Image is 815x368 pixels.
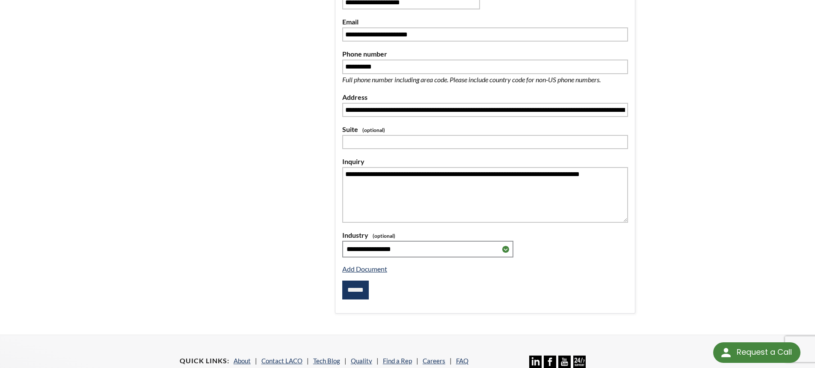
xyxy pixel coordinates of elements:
[261,357,302,365] a: Contact LACO
[342,92,628,103] label: Address
[713,342,800,363] div: Request a Call
[342,74,628,85] p: Full phone number including area code. Please include country code for non-US phone numbers.
[383,357,412,365] a: Find a Rep
[342,124,628,135] label: Suite
[342,265,387,273] a: Add Document
[342,230,628,241] label: Industry
[456,357,468,365] a: FAQ
[234,357,251,365] a: About
[313,357,340,365] a: Tech Blog
[342,48,628,60] label: Phone number
[573,356,586,368] img: 24/7 Support Icon
[342,156,628,167] label: Inquiry
[719,346,733,359] img: round button
[737,342,792,362] div: Request a Call
[423,357,445,365] a: Careers
[351,357,372,365] a: Quality
[342,16,628,27] label: Email
[180,356,229,365] h4: Quick Links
